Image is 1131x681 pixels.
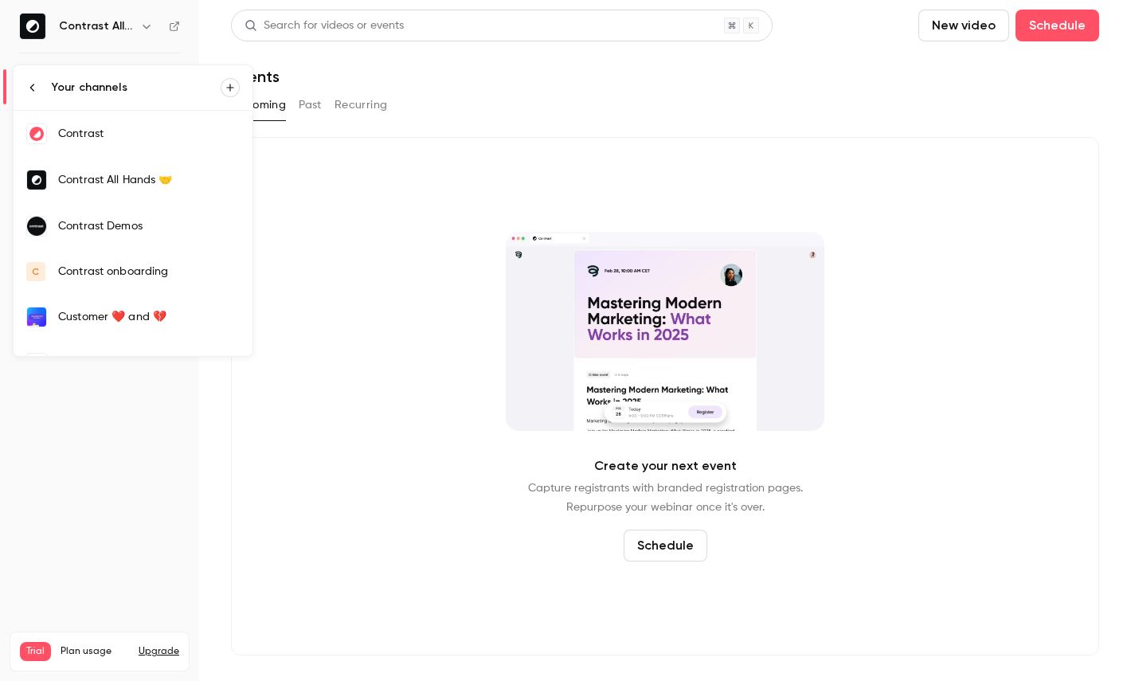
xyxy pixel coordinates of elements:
[27,124,46,143] img: Contrast
[27,217,46,236] img: Contrast Demos
[58,264,240,280] div: Contrast onboarding
[32,264,39,279] span: C
[27,307,46,327] img: Customer ❤️ and 💔
[58,309,240,325] div: Customer ❤️ and 💔
[58,355,240,371] div: [PERSON_NAME] @ Contrast
[27,354,46,373] img: Nathan @ Contrast
[27,170,46,190] img: Contrast All Hands 🤝
[58,218,240,234] div: Contrast Demos
[58,172,240,188] div: Contrast All Hands 🤝
[58,126,240,142] div: Contrast
[52,80,221,96] div: Your channels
